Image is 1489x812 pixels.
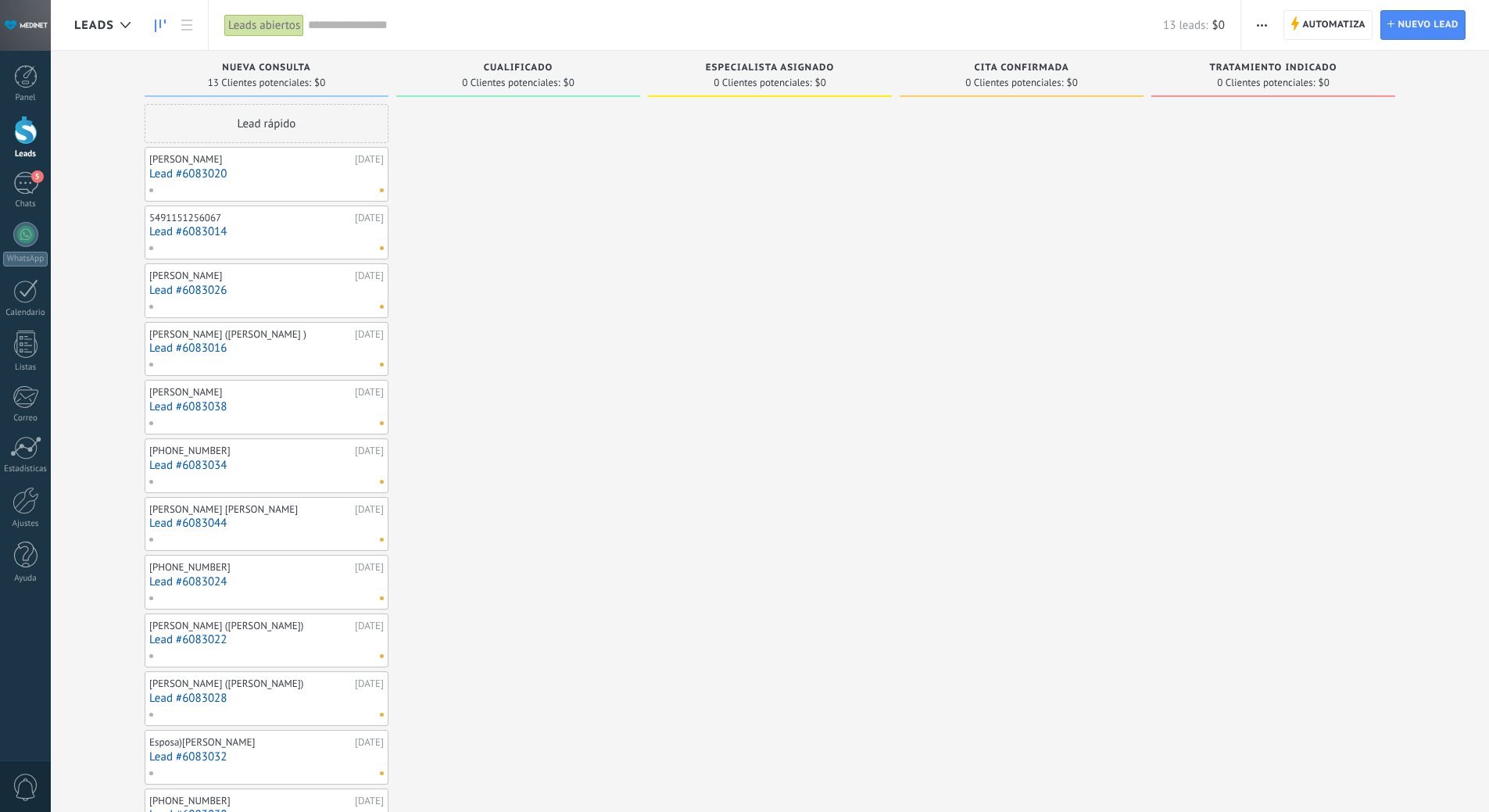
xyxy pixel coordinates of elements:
[224,14,304,37] div: Leads abiertos
[3,413,48,424] div: Correo
[355,678,384,690] div: [DATE]
[149,750,384,764] a: Lead #6083032
[1302,11,1366,39] span: Automatiza
[314,78,325,88] span: $0
[149,386,351,399] div: [PERSON_NAME]
[355,620,384,632] div: [DATE]
[149,620,351,632] div: [PERSON_NAME] ([PERSON_NAME])
[3,93,48,103] div: Panel
[355,445,384,457] div: [DATE]
[355,795,384,807] div: [DATE]
[1283,10,1373,40] a: Automatiza
[74,18,114,33] span: Leads
[149,445,351,457] div: [PHONE_NUMBER]
[714,78,811,88] span: 0 Clientes potenciales:
[1209,63,1337,73] span: Tratamiento indicado
[208,78,311,88] span: 13 Clientes potenciales:
[355,561,384,574] div: [DATE]
[907,63,1136,76] div: Cita confirmada
[355,328,384,341] div: [DATE]
[3,252,48,266] div: WhatsApp
[149,517,384,530] a: Lead #6083044
[656,63,884,76] div: Especialista asignado
[1319,78,1330,88] span: $0
[3,464,48,474] div: Estadísticas
[149,153,351,166] div: [PERSON_NAME]
[149,284,384,297] a: Lead #6083026
[380,421,384,425] span: No hay nada asignado
[149,795,351,807] div: [PHONE_NUMBER]
[149,575,384,588] a: Lead #6083024
[222,63,310,73] span: Nueva consulta
[380,480,384,484] span: No hay nada asignado
[1067,78,1078,88] span: $0
[31,170,44,183] span: 5
[3,199,48,209] div: Chats
[974,63,1068,73] span: Cita confirmada
[149,212,351,224] div: 5491151256067
[149,692,384,705] a: Lead #6083028
[1398,11,1459,39] span: Nuevo lead
[149,561,351,574] div: [PHONE_NUMBER]
[380,188,384,192] span: No hay nada asignado
[149,736,351,749] div: Esposa)[PERSON_NAME]
[149,270,351,282] div: [PERSON_NAME]
[404,63,632,76] div: Cualificado
[1212,18,1225,33] span: $0
[484,63,553,73] span: Cualificado
[564,78,574,88] span: $0
[380,654,384,658] span: No hay nada asignado
[706,63,834,73] span: Especialista asignado
[3,149,48,159] div: Leads
[152,63,381,76] div: Nueva consulta
[965,78,1063,88] span: 0 Clientes potenciales:
[380,596,384,600] span: No hay nada asignado
[1380,10,1466,40] a: Nuevo lead
[1163,18,1208,33] span: 13 leads:
[380,305,384,309] span: No hay nada asignado
[149,459,384,472] a: Lead #6083034
[355,736,384,749] div: [DATE]
[3,308,48,318] div: Calendario
[149,678,351,690] div: [PERSON_NAME] ([PERSON_NAME])
[1159,63,1387,76] div: Tratamiento indicado
[149,342,384,355] a: Lead #6083016
[380,713,384,717] span: No hay nada asignado
[355,386,384,399] div: [DATE]
[3,574,48,584] div: Ayuda
[815,78,826,88] span: $0
[149,503,351,516] div: [PERSON_NAME] [PERSON_NAME]
[380,363,384,367] span: No hay nada asignado
[149,400,384,413] a: Lead #6083038
[3,519,48,529] div: Ajustes
[149,167,384,181] a: Lead #6083020
[462,78,560,88] span: 0 Clientes potenciales:
[355,153,384,166] div: [DATE]
[3,363,48,373] div: Listas
[145,104,388,143] div: Lead rápido
[355,270,384,282] div: [DATE]
[1217,78,1315,88] span: 0 Clientes potenciales:
[380,771,384,775] span: No hay nada asignado
[380,246,384,250] span: No hay nada asignado
[355,212,384,224] div: [DATE]
[149,225,384,238] a: Lead #6083014
[355,503,384,516] div: [DATE]
[149,633,384,646] a: Lead #6083022
[380,538,384,542] span: No hay nada asignado
[149,328,351,341] div: [PERSON_NAME] ([PERSON_NAME] )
